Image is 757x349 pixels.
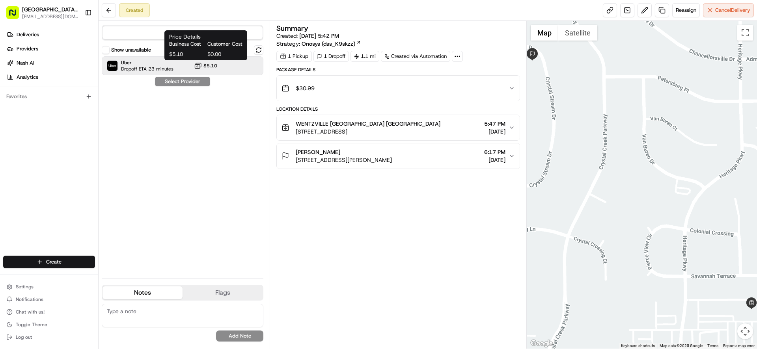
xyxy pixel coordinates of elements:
span: [DATE] [26,122,42,128]
span: $30.99 [296,84,315,92]
p: Welcome 👋 [8,32,144,44]
img: Uber [107,61,117,71]
span: Cancel Delivery [715,7,750,14]
span: [STREET_ADDRESS][PERSON_NAME] [296,156,392,164]
span: Customer Cost [207,41,242,48]
div: Package Details [276,67,520,73]
button: Flags [183,286,263,299]
button: Keyboard shortcuts [621,343,655,349]
button: Notes [103,286,183,299]
a: Terms (opens in new tab) [707,343,718,348]
span: Deliveries [17,31,39,38]
a: Analytics [3,71,98,84]
a: Open this area in Google Maps (opens a new window) [529,338,555,349]
button: Log out [3,332,95,343]
button: [GEOGRAPHIC_DATA] - [GEOGRAPHIC_DATA], [GEOGRAPHIC_DATA] [22,6,78,13]
span: [DATE] [26,143,42,150]
span: Pylon [78,195,95,201]
span: [DATE] 5:42 PM [299,32,339,39]
span: WENTZVILLE [GEOGRAPHIC_DATA] [GEOGRAPHIC_DATA] [296,120,440,128]
div: 1 Pickup [276,51,312,62]
span: Create [46,258,62,265]
button: Create [3,256,95,268]
button: [PERSON_NAME][STREET_ADDRESS][PERSON_NAME]6:17 PM[DATE] [277,143,519,169]
div: 📗 [8,177,14,183]
input: Clear [21,51,130,59]
a: Powered byPylon [56,195,95,201]
a: Report a map error [723,343,755,348]
span: Map data ©2025 Google [660,343,703,348]
span: Analytics [17,74,38,81]
span: [DATE] [484,156,505,164]
span: Knowledge Base [16,176,60,184]
a: 💻API Documentation [63,173,130,187]
button: $5.10 [194,62,217,70]
a: Deliveries [3,28,98,41]
div: Start new chat [35,75,129,83]
div: Strategy: [276,40,361,48]
span: Dropoff ETA 23 minutes [121,66,173,72]
div: Favorites [3,90,95,103]
span: [STREET_ADDRESS] [296,128,440,136]
span: $5.10 [203,63,217,69]
button: Notifications [3,294,95,305]
span: Notifications [16,296,43,303]
div: Past conversations [8,102,53,109]
span: Settings [16,284,34,290]
button: [GEOGRAPHIC_DATA] - [GEOGRAPHIC_DATA], [GEOGRAPHIC_DATA][EMAIL_ADDRESS][DOMAIN_NAME] [3,3,82,22]
span: 6:17 PM [484,148,505,156]
button: See all [122,101,144,110]
img: Google [529,338,555,349]
a: 📗Knowledge Base [5,173,63,187]
div: Location Details [276,106,520,112]
span: Log out [16,334,32,340]
div: 1.1 mi [351,51,379,62]
button: Quotes [103,26,263,39]
button: Show satellite imagery [558,25,597,41]
button: CancelDelivery [703,3,754,17]
a: Nash AI [3,57,98,69]
label: Show unavailable [111,46,151,54]
span: API Documentation [75,176,127,184]
button: Start new chat [134,78,144,87]
button: Map camera controls [737,323,753,339]
button: Toggle fullscreen view [737,25,753,41]
button: [EMAIL_ADDRESS][DOMAIN_NAME] [22,13,78,20]
span: [PERSON_NAME] [296,148,340,156]
span: 5:47 PM [484,120,505,128]
span: Business Cost [169,41,204,48]
span: Onosys (dss_K9skzz) [302,40,355,48]
img: 1732323095091-59ea418b-cfe3-43c8-9ae0-d0d06d6fd42c [17,75,31,89]
span: [DATE] [484,128,505,136]
div: 1 Dropoff [313,51,349,62]
span: $0.00 [207,51,242,58]
img: Nash [8,8,24,24]
img: 1736555255976-a54dd68f-1ca7-489b-9aae-adbdc363a1c4 [8,75,22,89]
span: Chat with us! [16,309,45,315]
div: We're available if you need us! [35,83,108,89]
span: Created: [276,32,339,40]
a: Created via Automation [381,51,450,62]
span: Nash AI [17,59,34,67]
button: Show street map [531,25,558,41]
h3: Summary [276,25,308,32]
button: Chat with us! [3,306,95,317]
span: Uber [121,59,173,66]
a: Providers [3,43,98,55]
span: Reassign [676,7,696,14]
button: $30.99 [277,76,519,101]
span: Toggle Theme [16,321,47,328]
button: Settings [3,281,95,292]
button: WENTZVILLE [GEOGRAPHIC_DATA] [GEOGRAPHIC_DATA][STREET_ADDRESS]5:47 PM[DATE] [277,115,519,140]
button: Reassign [672,3,700,17]
a: Onosys (dss_K9skzz) [302,40,361,48]
span: $5.10 [169,51,204,58]
span: Providers [17,45,38,52]
button: Toggle Theme [3,319,95,330]
h1: Price Details [169,33,242,41]
div: 💻 [67,177,73,183]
